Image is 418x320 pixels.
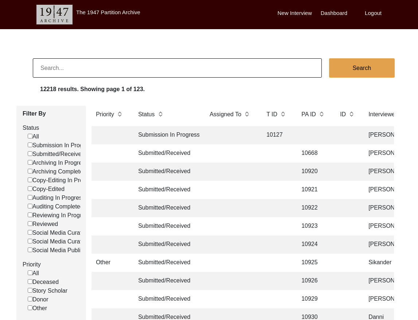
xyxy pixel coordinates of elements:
label: Donor [28,295,48,304]
label: All [28,132,39,141]
label: Deceased [28,278,59,286]
label: Social Media Curated [28,237,88,246]
td: Submitted/Received [134,163,199,181]
label: Submission In Progress [28,141,94,150]
img: header-logo.png [36,5,73,24]
input: Reviewed [28,221,32,226]
img: sort-button.png [244,110,249,118]
label: Copy-Edited [28,185,65,194]
img: sort-button.png [319,110,324,118]
td: 10922 [297,199,330,217]
label: Status [23,124,81,132]
img: sort-button.png [349,110,354,118]
td: Other [91,254,128,272]
input: Copy-Editing In Progress [28,177,32,182]
label: Filter By [23,109,81,118]
button: Search [329,58,395,78]
input: Submitted/Received [28,151,32,156]
td: 10921 [297,181,330,199]
label: ID [340,110,346,119]
label: Social Media Curation In Progress [28,229,121,237]
label: All [28,269,39,278]
td: 10924 [297,235,330,254]
label: Assigned To [210,110,241,119]
label: Social Media Published [28,246,93,255]
label: 12218 results. Showing page 1 of 123. [40,85,145,94]
td: 10127 [262,126,291,144]
input: Copy-Edited [28,186,32,191]
label: Interviewee Name [368,110,415,119]
td: 10929 [297,290,330,308]
label: PA ID [301,110,316,119]
label: Other [28,304,47,313]
td: Submission In Progress [134,126,199,144]
label: T ID [266,110,277,119]
input: Archiving In Progress [28,160,32,165]
label: The 1947 Partition Archive [76,9,140,15]
td: Submitted/Received [134,235,199,254]
td: 10920 [297,163,330,181]
td: Submitted/Received [134,144,199,163]
td: 10926 [297,272,330,290]
td: Submitted/Received [134,181,199,199]
label: Archiving In Progress [28,159,88,167]
label: Reviewed [28,220,58,229]
td: Submitted/Received [134,254,199,272]
input: Archiving Completed [28,169,32,173]
input: All [28,270,32,275]
label: Reviewing In Progress [28,211,91,220]
label: New Interview [278,9,312,17]
label: Logout [365,9,382,17]
td: Submitted/Received [134,290,199,308]
input: Deceased [28,279,32,284]
input: Auditing Completed [28,204,32,208]
label: Copy-Editing In Progress [28,176,97,185]
img: sort-button.png [158,110,163,118]
td: Submitted/Received [134,199,199,217]
input: Reviewing In Progress [28,212,32,217]
input: Search... [33,58,322,78]
label: Story Scholar [28,286,67,295]
input: Social Media Published [28,247,32,252]
label: Priority [96,110,114,119]
input: Story Scholar [28,288,32,293]
td: Submitted/Received [134,217,199,235]
img: sort-button.png [280,110,285,118]
input: Submission In Progress [28,143,32,147]
label: Auditing Completed [28,202,83,211]
input: Auditing In Progress [28,195,32,200]
input: Social Media Curated [28,239,32,243]
input: All [28,134,32,138]
img: sort-button.png [117,110,122,118]
label: Submitted/Received [28,150,85,159]
input: Other [28,305,32,310]
td: 10668 [297,144,330,163]
label: Archiving Completed [28,167,86,176]
label: Priority [23,260,81,269]
label: Dashboard [321,9,347,17]
label: Status [138,110,155,119]
input: Social Media Curation In Progress [28,230,32,235]
td: 10925 [297,254,330,272]
td: 10923 [297,217,330,235]
label: Auditing In Progress [28,194,85,202]
input: Donor [28,297,32,301]
td: Submitted/Received [134,272,199,290]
